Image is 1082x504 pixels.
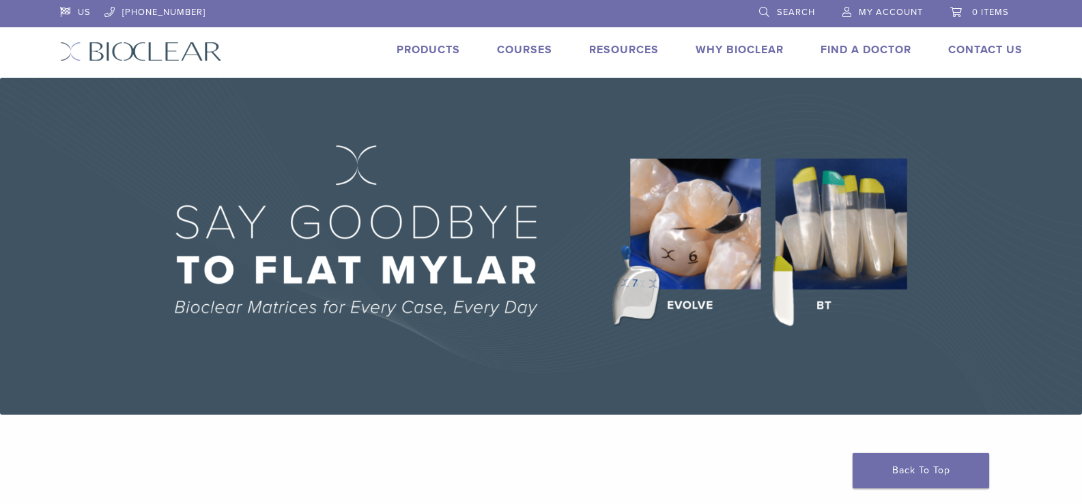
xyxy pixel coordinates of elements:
[859,7,923,18] span: My Account
[497,43,552,57] a: Courses
[972,7,1009,18] span: 0 items
[821,43,911,57] a: Find A Doctor
[948,43,1023,57] a: Contact Us
[60,42,222,61] img: Bioclear
[777,7,815,18] span: Search
[397,43,460,57] a: Products
[696,43,784,57] a: Why Bioclear
[853,453,989,488] a: Back To Top
[589,43,659,57] a: Resources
